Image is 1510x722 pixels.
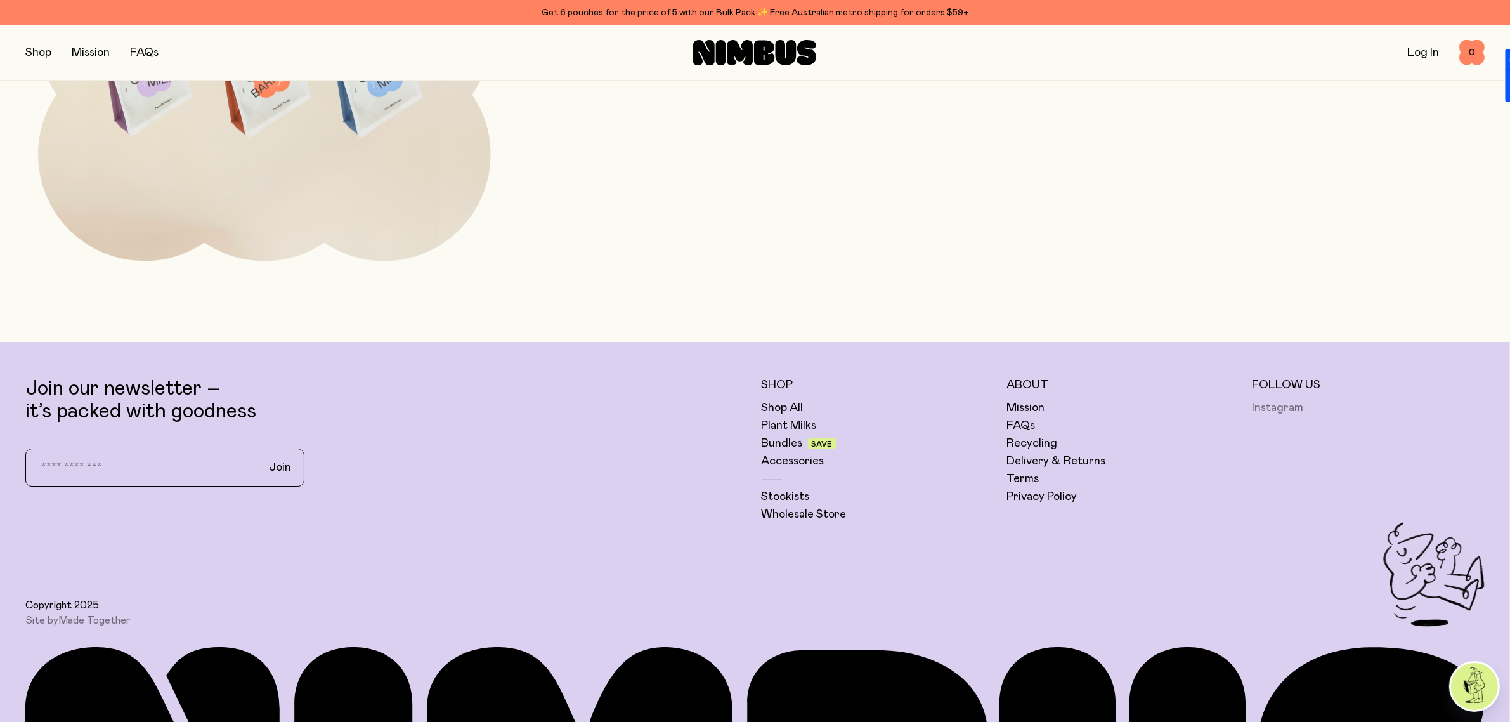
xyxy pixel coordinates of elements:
a: Delivery & Returns [1006,454,1105,469]
span: Save [812,440,833,448]
a: Shop All [762,400,804,416]
a: Bundles [762,436,803,451]
a: Accessories [762,454,824,469]
h5: About [1006,377,1239,393]
a: Log In [1407,47,1439,58]
a: FAQs [1006,418,1035,433]
a: Stockists [762,489,810,504]
img: agent [1451,663,1498,710]
a: Mission [72,47,110,58]
a: Privacy Policy [1006,489,1077,504]
a: Mission [1006,400,1045,416]
span: Site by [25,614,131,627]
span: Join [269,460,291,475]
a: Terms [1006,471,1039,487]
div: Get 6 pouches for the price of 5 with our Bulk Pack ✨ Free Australian metro shipping for orders $59+ [25,5,1485,20]
button: 0 [1459,40,1485,65]
a: Made Together [58,615,131,626]
h5: Follow Us [1252,377,1485,393]
a: Recycling [1006,436,1057,451]
a: Instagram [1252,400,1303,416]
span: Copyright 2025 [25,599,99,612]
a: Plant Milks [762,418,817,433]
h5: Shop [762,377,994,393]
button: Join [259,454,301,481]
a: Wholesale Store [762,507,847,522]
a: FAQs [130,47,159,58]
p: Join our newsletter – it’s packed with goodness [25,377,749,423]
